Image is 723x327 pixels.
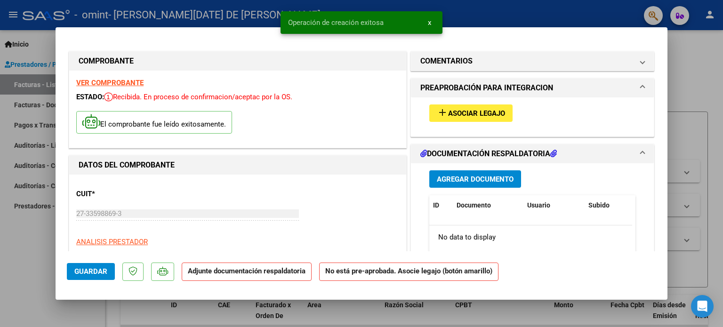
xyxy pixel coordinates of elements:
strong: Adjunte documentación respaldatoria [188,267,305,275]
mat-expansion-panel-header: PREAPROBACIÓN PARA INTEGRACION [411,79,654,97]
span: Operación de creación exitosa [288,18,384,27]
span: x [428,18,431,27]
span: ANALISIS PRESTADOR [76,238,148,246]
strong: No está pre-aprobada. Asocie legajo (botón amarillo) [319,263,498,281]
button: Asociar Legajo [429,104,513,122]
span: Subido [588,201,610,209]
button: Agregar Documento [429,170,521,188]
button: x [420,14,439,31]
datatable-header-cell: Documento [453,195,523,215]
span: Usuario [527,201,550,209]
a: VER COMPROBANTE [76,79,144,87]
datatable-header-cell: Usuario [523,195,585,215]
span: Asociar Legajo [448,109,505,118]
strong: COMPROBANTE [79,56,134,65]
mat-expansion-panel-header: DOCUMENTACIÓN RESPALDATORIA [411,144,654,163]
span: Documento [457,201,491,209]
datatable-header-cell: Acción [632,195,679,215]
strong: DATOS DEL COMPROBANTE [79,160,175,169]
mat-icon: add [437,107,448,118]
span: Recibida. En proceso de confirmacion/aceptac por la OS. [104,93,292,101]
span: ID [433,201,439,209]
datatable-header-cell: ID [429,195,453,215]
span: ESTADO: [76,93,104,101]
button: Guardar [67,263,115,280]
p: El comprobante fue leído exitosamente. [76,111,232,134]
datatable-header-cell: Subido [585,195,632,215]
span: Guardar [74,267,107,276]
div: Open Intercom Messenger [691,295,714,318]
h1: DOCUMENTACIÓN RESPALDATORIA [420,148,557,160]
div: PREAPROBACIÓN PARA INTEGRACION [411,97,654,136]
p: CUIT [76,189,173,199]
div: No data to display [429,225,632,249]
h1: PREAPROBACIÓN PARA INTEGRACION [420,82,553,94]
h1: COMENTARIOS [420,56,473,67]
span: Agregar Documento [437,175,514,183]
mat-expansion-panel-header: COMENTARIOS [411,52,654,71]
